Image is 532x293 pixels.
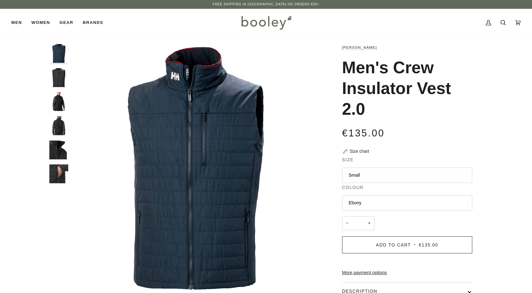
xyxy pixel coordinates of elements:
h1: Men's Crew Insulator Vest 2.0 [342,57,468,119]
a: [PERSON_NAME] [342,46,377,49]
img: Helly Hansen Men's Crew Insulator Vest 2.0 Ebony - Booley Galway [49,116,68,135]
span: €135.00 [419,242,438,247]
img: Helly Hansen Men's Crew Insulator Vest 2.0 Ebony - Booley Galway [49,141,68,159]
img: Booley [239,14,294,32]
div: Helly Hansen Men's Crew Insulator Vest 2.0 Navy - Booley Galway [71,44,320,293]
button: Small [342,168,472,183]
span: Gear [59,19,73,26]
img: Helly Hansen Men&#39;s Crew Insulator Vest 2.0 Navy - Booley Galway [71,44,320,293]
button: Ebony [342,195,472,211]
button: Add to Cart • €135.00 [342,236,472,253]
a: Men [11,9,27,36]
p: Free Shipping in [GEOGRAPHIC_DATA] on Orders €50+ [213,2,319,7]
span: Women [31,19,50,26]
img: Helly Hansen Men's Crew Insulator Vest 2.0 Navy - Booley Galway [49,44,68,63]
span: Size [342,157,354,163]
span: Add to Cart [376,242,411,247]
img: Helly Hansen Men's Crew Insulator Vest 2.0 Ebony - Booley Galway [49,164,68,183]
span: Men [11,19,22,26]
img: Helly Hansen Men's Crew Insulator Vest 2.0 Ebony - Booley Galway [49,92,68,111]
span: €135.00 [342,128,385,139]
div: Size chart [350,148,369,155]
img: Helly Hansen Men's Crew Insulator Vest 2.0 Ebony - Booley Galway [49,68,68,87]
span: Colour [342,184,364,191]
span: Brands [83,19,103,26]
input: Quantity [342,216,374,230]
button: + [364,216,374,230]
span: • [413,242,417,247]
a: Women [27,9,55,36]
a: More payment options [342,269,472,276]
a: Brands [78,9,108,36]
button: − [342,216,352,230]
a: Gear [55,9,78,36]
